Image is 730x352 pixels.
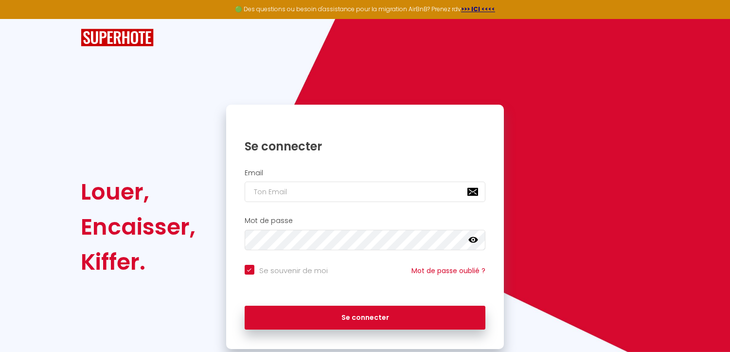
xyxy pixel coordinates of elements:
[81,29,154,47] img: SuperHote logo
[245,306,486,330] button: Se connecter
[245,169,486,177] h2: Email
[461,5,495,13] a: >>> ICI <<<<
[411,266,485,276] a: Mot de passe oublié ?
[245,217,486,225] h2: Mot de passe
[81,174,196,209] div: Louer,
[245,139,486,154] h1: Se connecter
[245,182,486,202] input: Ton Email
[81,209,196,244] div: Encaisser,
[81,244,196,279] div: Kiffer.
